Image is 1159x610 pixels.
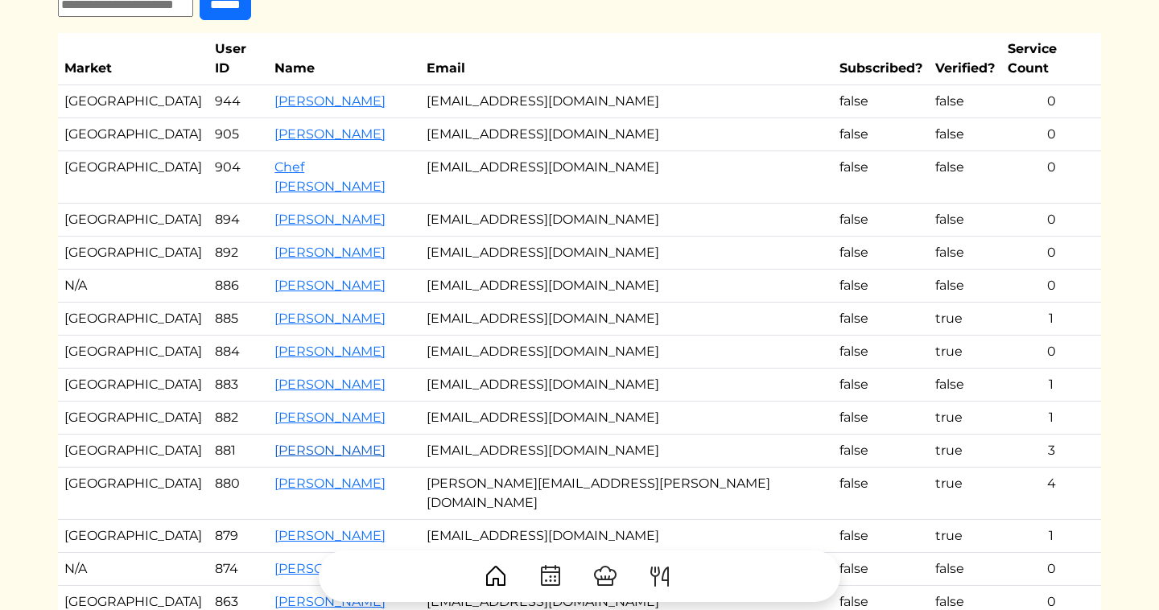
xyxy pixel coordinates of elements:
[1001,85,1101,118] td: 0
[929,303,1001,336] td: true
[1001,402,1101,435] td: 1
[833,237,929,270] td: false
[1001,369,1101,402] td: 1
[208,303,268,336] td: 885
[929,468,1001,520] td: true
[208,270,268,303] td: 886
[208,85,268,118] td: 944
[274,377,386,392] a: [PERSON_NAME]
[274,278,386,293] a: [PERSON_NAME]
[929,85,1001,118] td: false
[274,410,386,425] a: [PERSON_NAME]
[58,336,208,369] td: [GEOGRAPHIC_DATA]
[420,402,834,435] td: [EMAIL_ADDRESS][DOMAIN_NAME]
[929,336,1001,369] td: true
[833,369,929,402] td: false
[929,33,1001,85] th: Verified?
[274,311,386,326] a: [PERSON_NAME]
[208,336,268,369] td: 884
[208,520,268,553] td: 879
[58,468,208,520] td: [GEOGRAPHIC_DATA]
[420,468,834,520] td: [PERSON_NAME][EMAIL_ADDRESS][PERSON_NAME][DOMAIN_NAME]
[208,151,268,204] td: 904
[538,563,563,589] img: CalendarDots-5bcf9d9080389f2a281d69619e1c85352834be518fbc73d9501aef674afc0d57.svg
[483,563,509,589] img: House-9bf13187bcbb5817f509fe5e7408150f90897510c4275e13d0d5fca38e0b5951.svg
[1001,204,1101,237] td: 0
[420,435,834,468] td: [EMAIL_ADDRESS][DOMAIN_NAME]
[833,204,929,237] td: false
[208,435,268,468] td: 881
[274,344,386,359] a: [PERSON_NAME]
[420,270,834,303] td: [EMAIL_ADDRESS][DOMAIN_NAME]
[274,528,386,543] a: [PERSON_NAME]
[1001,118,1101,151] td: 0
[208,118,268,151] td: 905
[420,118,834,151] td: [EMAIL_ADDRESS][DOMAIN_NAME]
[420,151,834,204] td: [EMAIL_ADDRESS][DOMAIN_NAME]
[1001,151,1101,204] td: 0
[58,33,208,85] th: Market
[929,402,1001,435] td: true
[929,118,1001,151] td: false
[58,369,208,402] td: [GEOGRAPHIC_DATA]
[274,93,386,109] a: [PERSON_NAME]
[58,303,208,336] td: [GEOGRAPHIC_DATA]
[58,402,208,435] td: [GEOGRAPHIC_DATA]
[833,336,929,369] td: false
[833,151,929,204] td: false
[929,520,1001,553] td: true
[58,204,208,237] td: [GEOGRAPHIC_DATA]
[274,212,386,227] a: [PERSON_NAME]
[420,237,834,270] td: [EMAIL_ADDRESS][DOMAIN_NAME]
[58,520,208,553] td: [GEOGRAPHIC_DATA]
[1001,33,1101,85] th: Service Count
[929,369,1001,402] td: false
[208,33,268,85] th: User ID
[833,520,929,553] td: false
[1001,270,1101,303] td: 0
[929,435,1001,468] td: true
[58,151,208,204] td: [GEOGRAPHIC_DATA]
[833,33,929,85] th: Subscribed?
[833,118,929,151] td: false
[833,303,929,336] td: false
[1001,336,1101,369] td: 0
[420,303,834,336] td: [EMAIL_ADDRESS][DOMAIN_NAME]
[833,270,929,303] td: false
[274,443,386,458] a: [PERSON_NAME]
[420,336,834,369] td: [EMAIL_ADDRESS][DOMAIN_NAME]
[420,85,834,118] td: [EMAIL_ADDRESS][DOMAIN_NAME]
[208,468,268,520] td: 880
[58,237,208,270] td: [GEOGRAPHIC_DATA]
[58,270,208,303] td: N/A
[929,204,1001,237] td: false
[1001,468,1101,520] td: 4
[58,435,208,468] td: [GEOGRAPHIC_DATA]
[208,402,268,435] td: 882
[274,159,386,194] a: Chef [PERSON_NAME]
[1001,520,1101,553] td: 1
[833,468,929,520] td: false
[420,33,834,85] th: Email
[268,33,419,85] th: Name
[833,402,929,435] td: false
[208,204,268,237] td: 894
[929,270,1001,303] td: false
[1001,435,1101,468] td: 3
[58,118,208,151] td: [GEOGRAPHIC_DATA]
[929,151,1001,204] td: false
[208,369,268,402] td: 883
[274,245,386,260] a: [PERSON_NAME]
[58,85,208,118] td: [GEOGRAPHIC_DATA]
[274,476,386,491] a: [PERSON_NAME]
[274,126,386,142] a: [PERSON_NAME]
[833,85,929,118] td: false
[592,563,618,589] img: ChefHat-a374fb509e4f37eb0702ca99f5f64f3b6956810f32a249b33092029f8484b388.svg
[1001,237,1101,270] td: 0
[420,204,834,237] td: [EMAIL_ADDRESS][DOMAIN_NAME]
[833,435,929,468] td: false
[929,237,1001,270] td: false
[420,369,834,402] td: [EMAIL_ADDRESS][DOMAIN_NAME]
[647,563,673,589] img: ForkKnife-55491504ffdb50bab0c1e09e7649658475375261d09fd45db06cec23bce548bf.svg
[420,520,834,553] td: [EMAIL_ADDRESS][DOMAIN_NAME]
